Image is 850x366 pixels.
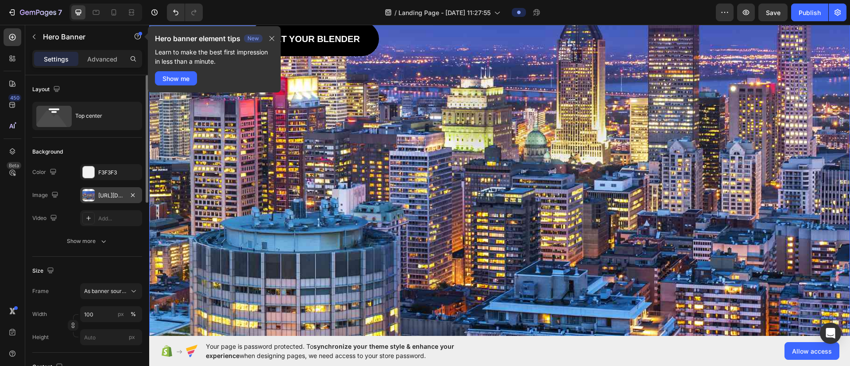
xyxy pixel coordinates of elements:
[116,309,126,320] button: %
[791,4,828,21] button: Publish
[80,329,142,345] input: px
[799,8,821,17] div: Publish
[98,192,124,200] div: [URL][DOMAIN_NAME]
[44,54,69,64] p: Settings
[149,25,850,336] iframe: Design area
[98,169,140,177] div: F3F3F3
[206,343,454,359] span: synchronize your theme style & enhance your experience
[8,94,21,101] div: 450
[784,342,839,360] button: Allow access
[394,8,397,17] span: /
[87,54,117,64] p: Advanced
[4,4,66,21] button: 7
[80,306,142,322] input: px%
[80,283,142,299] button: As banner source
[58,7,62,18] p: 7
[206,342,489,360] span: Your page is password protected. To when designing pages, we need access to your store password.
[67,237,108,246] div: Show more
[167,4,203,21] div: Undo/Redo
[766,9,780,16] span: Save
[32,287,49,295] label: Frame
[758,4,788,21] button: Save
[32,148,63,156] div: Background
[7,162,21,169] div: Beta
[128,309,139,320] button: px
[84,287,127,295] span: As banner source
[398,8,491,17] span: Landing Page - [DATE] 11:27:55
[131,310,136,318] div: %
[32,233,142,249] button: Show more
[792,347,832,356] span: Allow access
[32,310,47,318] label: Width
[120,8,211,21] p: GET YOUR BLENDER
[129,334,135,340] span: px
[32,333,49,341] label: Height
[32,189,60,201] div: Image
[820,323,841,344] div: Open Intercom Messenger
[75,106,129,126] div: Top center
[43,31,118,42] p: Hero Banner
[118,310,124,318] div: px
[32,84,62,96] div: Layout
[32,265,56,277] div: Size
[32,166,58,178] div: Color
[32,212,59,224] div: Video
[98,215,140,223] div: Add...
